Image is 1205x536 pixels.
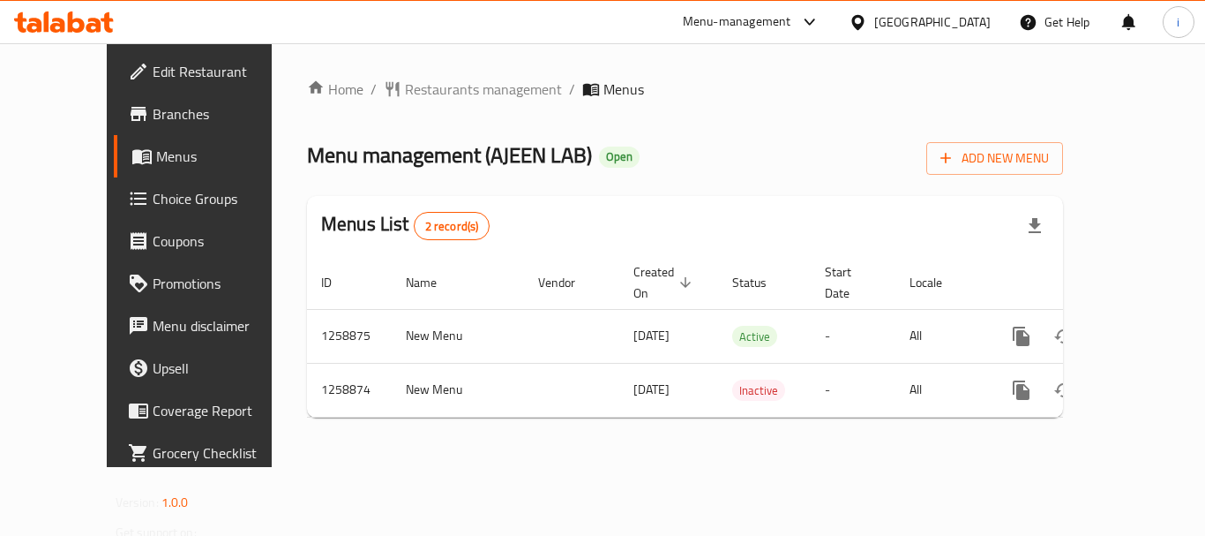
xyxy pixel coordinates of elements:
span: Name [406,272,460,293]
button: more [1000,315,1043,358]
nav: breadcrumb [307,79,1063,100]
span: [DATE] [633,378,670,401]
span: Add New Menu [940,147,1049,170]
span: Locale [909,272,965,293]
span: 1.0.0 [161,491,189,514]
td: - [811,363,895,417]
button: Add New Menu [926,142,1063,175]
a: Coupons [114,220,308,262]
td: All [895,363,986,417]
span: Choice Groups [153,188,294,209]
div: Open [599,147,640,168]
div: [GEOGRAPHIC_DATA] [874,12,991,32]
td: 1258874 [307,363,392,417]
span: Menu disclaimer [153,315,294,336]
th: Actions [986,256,1184,310]
a: Restaurants management [384,79,562,100]
a: Choice Groups [114,177,308,220]
span: Coupons [153,230,294,252]
a: Branches [114,93,308,135]
a: Menu disclaimer [114,305,308,347]
span: Open [599,149,640,164]
li: / [569,79,575,100]
span: Menu management ( AJEEN LAB ) [307,135,592,175]
a: Coverage Report [114,389,308,432]
span: Coverage Report [153,400,294,421]
span: Branches [153,103,294,125]
span: 2 record(s) [415,218,490,235]
span: [DATE] [633,324,670,347]
div: Total records count [414,212,490,240]
span: ID [321,272,355,293]
span: Start Date [825,261,874,304]
button: Change Status [1043,315,1085,358]
a: Upsell [114,347,308,389]
a: Grocery Checklist [114,432,308,474]
div: Menu-management [683,11,791,33]
a: Promotions [114,262,308,305]
span: Created On [633,261,697,304]
td: - [811,309,895,363]
td: 1258875 [307,309,392,363]
span: Restaurants management [405,79,562,100]
span: i [1177,12,1179,32]
div: Inactive [732,380,785,401]
button: more [1000,369,1043,411]
td: All [895,309,986,363]
button: Change Status [1043,369,1085,411]
a: Home [307,79,363,100]
span: Promotions [153,273,294,294]
table: enhanced table [307,256,1184,418]
span: Grocery Checklist [153,442,294,464]
span: Menus [156,146,294,167]
a: Edit Restaurant [114,50,308,93]
a: Menus [114,135,308,177]
div: Export file [1014,205,1056,247]
span: Menus [603,79,644,100]
td: New Menu [392,363,524,417]
span: Active [732,327,777,347]
li: / [370,79,377,100]
span: Inactive [732,381,785,401]
h2: Menus List [321,211,490,240]
span: Status [732,272,790,293]
td: New Menu [392,309,524,363]
span: Version: [116,491,159,514]
span: Edit Restaurant [153,61,294,82]
span: Vendor [538,272,598,293]
span: Upsell [153,358,294,379]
